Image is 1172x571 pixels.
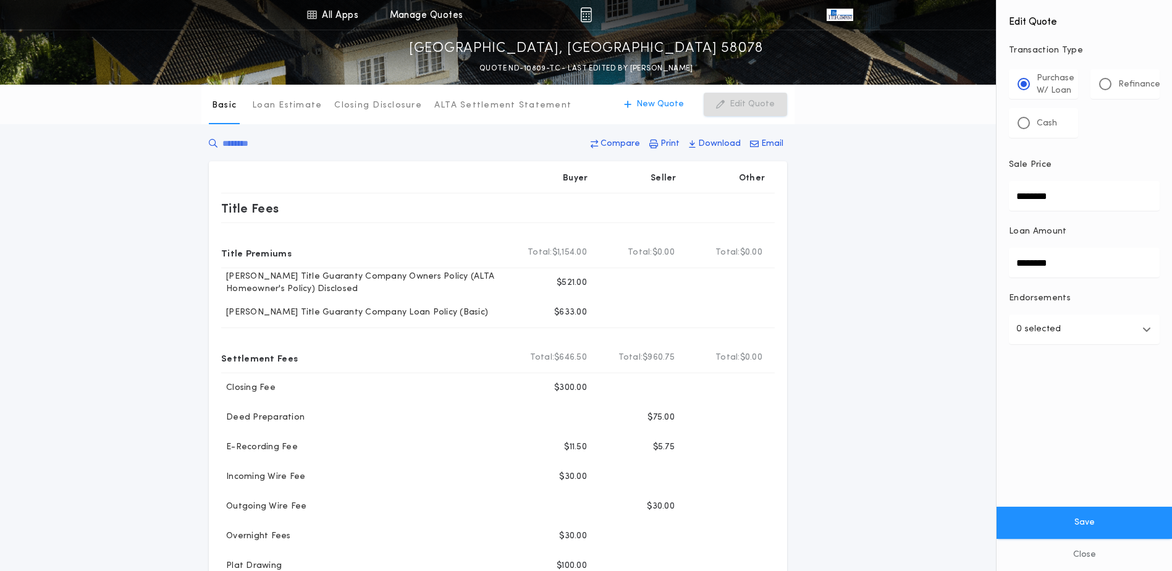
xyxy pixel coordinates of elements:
p: Cash [1037,117,1057,130]
p: $521.00 [557,277,587,289]
p: Outgoing Wire Fee [221,501,306,513]
span: $0.00 [740,352,762,364]
p: $633.00 [554,307,587,319]
span: $960.75 [643,352,675,364]
p: Transaction Type [1009,44,1160,57]
p: Download [698,138,741,150]
b: Total: [618,352,643,364]
img: vs-icon [827,9,853,21]
p: Closing Fee [221,382,276,394]
p: Seller [651,172,677,185]
p: Loan Estimate [252,99,322,112]
p: [PERSON_NAME] Title Guaranty Company Loan Policy (Basic) [221,307,488,319]
span: $1,154.00 [552,247,587,259]
p: QUOTE ND-10809-TC - LAST EDITED BY [PERSON_NAME] [479,62,693,75]
span: $0.00 [652,247,675,259]
p: 0 selected [1016,322,1061,337]
span: $0.00 [740,247,762,259]
p: Refinance [1118,78,1160,91]
p: $75.00 [647,412,675,424]
button: Compare [587,133,644,155]
img: img [580,7,592,22]
b: Total: [715,247,740,259]
input: Loan Amount [1009,248,1160,277]
p: E-Recording Fee [221,441,298,454]
p: Email [761,138,783,150]
b: Total: [530,352,555,364]
p: ALTA Settlement Statement [434,99,571,112]
p: Edit Quote [730,98,775,111]
b: Total: [528,247,552,259]
p: Basic [212,99,237,112]
p: Buyer [563,172,588,185]
p: Title Premiums [221,243,292,263]
p: Compare [601,138,640,150]
input: Sale Price [1009,181,1160,211]
p: Print [660,138,680,150]
p: Sale Price [1009,159,1052,171]
p: New Quote [636,98,684,111]
p: Incoming Wire Fee [221,471,305,483]
p: $300.00 [554,382,587,394]
p: Loan Amount [1009,226,1067,238]
button: New Quote [612,93,696,116]
button: 0 selected [1009,315,1160,344]
button: Email [746,133,787,155]
p: [GEOGRAPHIC_DATA], [GEOGRAPHIC_DATA] 58078 [409,39,763,59]
p: Endorsements [1009,292,1160,305]
p: [PERSON_NAME] Title Guaranty Company Owners Policy (ALTA Homeowner's Policy) Disclosed [221,271,509,295]
button: Download [685,133,744,155]
p: Other [739,172,765,185]
p: Closing Disclosure [334,99,422,112]
p: Purchase W/ Loan [1037,72,1074,97]
h4: Edit Quote [1009,7,1160,30]
button: Close [997,539,1172,571]
b: Total: [715,352,740,364]
p: Title Fees [221,198,279,218]
p: $5.75 [653,441,675,454]
p: Overnight Fees [221,530,291,543]
p: $30.00 [647,501,675,513]
p: $30.00 [559,530,587,543]
p: Deed Preparation [221,412,305,424]
p: $30.00 [559,471,587,483]
span: $646.50 [554,352,587,364]
button: Print [646,133,683,155]
button: Save [997,507,1172,539]
p: Settlement Fees [221,348,298,368]
b: Total: [628,247,652,259]
button: Edit Quote [704,93,787,116]
p: $11.50 [564,441,587,454]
